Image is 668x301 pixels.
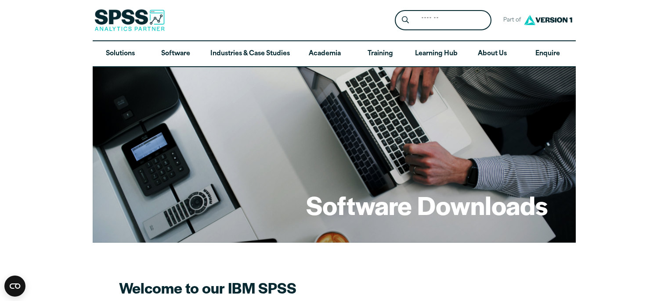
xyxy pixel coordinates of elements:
a: Training [352,41,408,67]
nav: Desktop version of site main menu [93,41,576,67]
a: Academia [297,41,352,67]
button: Search magnifying glass icon [397,12,413,29]
svg: Search magnifying glass icon [402,16,409,24]
a: Enquire [520,41,575,67]
span: Part of [498,14,522,27]
h1: Software Downloads [306,188,548,222]
img: SPSS Analytics Partner [94,9,165,31]
img: Version1 Logo [522,12,574,28]
a: Industries & Case Studies [203,41,297,67]
form: Site Header Search Form [395,10,491,31]
a: Software [148,41,203,67]
a: Solutions [93,41,148,67]
a: Learning Hub [408,41,465,67]
a: About Us [465,41,520,67]
button: Open CMP widget [4,276,25,297]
